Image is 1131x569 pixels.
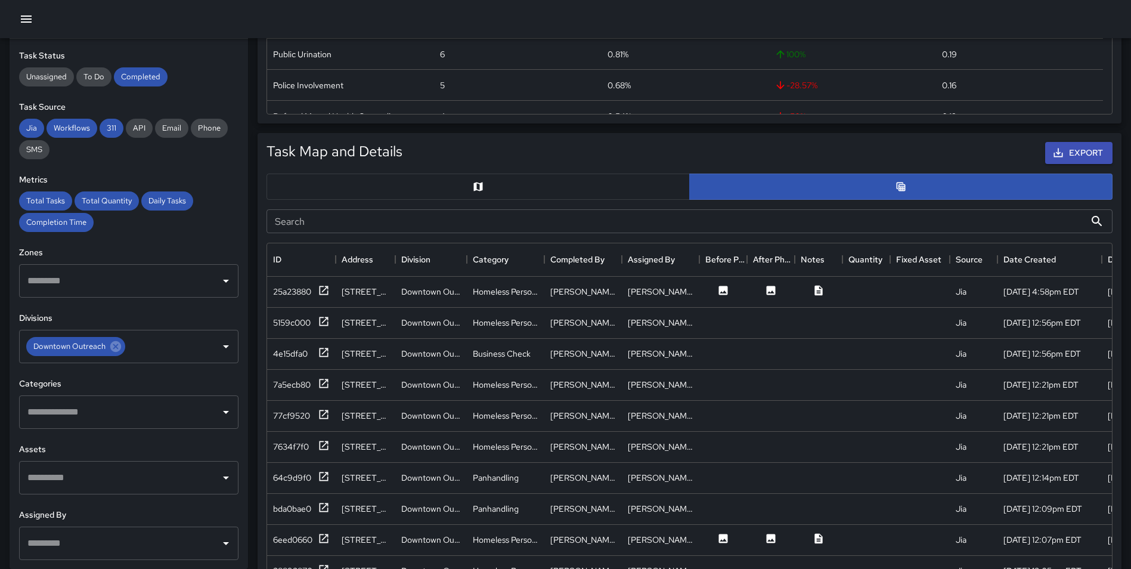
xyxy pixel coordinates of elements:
div: bda0bae0 [273,503,311,515]
div: Total Quantity [75,191,139,211]
div: ID [267,243,336,276]
div: Public Urination [273,48,331,60]
div: Leon Dangerfield [628,286,693,298]
button: bda0bae0 [273,502,330,517]
div: 0.68% [608,79,631,91]
div: 25a23880 [273,286,311,298]
span: Total Tasks [19,196,72,206]
div: Keith Shelton [550,410,616,422]
div: 7634f7f0 [273,441,309,453]
div: Jia [956,317,966,329]
div: 6eed0660 [273,534,312,546]
div: Downtown Outreach [401,534,461,546]
div: Keith Shelton [628,472,693,484]
h6: Metrics [19,174,238,187]
span: -50 % [774,110,806,122]
div: Jia [956,348,966,360]
div: 4e15dfa0 [273,348,308,360]
div: Jia [956,410,966,422]
div: Completed [114,67,168,86]
div: 7/31/2025, 12:21pm EDT [1003,379,1079,391]
div: Address [336,243,395,276]
div: Downtown Outreach [401,379,461,391]
div: Homeless Person Interaction [473,286,538,298]
div: Before Photo [705,243,747,276]
div: Keith Shelton [550,503,616,515]
span: To Do [76,72,111,82]
div: Keith Shelton [550,317,616,329]
div: Homeless Person Interaction [473,317,538,329]
h6: Assigned By [19,509,238,522]
div: Daily Tasks [141,191,193,211]
h6: Categories [19,378,238,391]
div: 7/31/2025, 4:58pm EDT [1003,286,1079,298]
h6: Assets [19,443,238,456]
div: 7a5ecb80 [273,379,311,391]
button: Open [218,338,234,355]
div: Jia [956,379,966,391]
button: Open [218,469,234,486]
div: Jia [956,534,966,546]
div: Fixed Asset [896,243,941,276]
h5: Task Map and Details [267,142,402,161]
div: Keith Shelton [550,348,616,360]
div: Date Created [997,243,1102,276]
span: Jia [19,123,44,133]
div: Total Tasks [19,191,72,211]
div: Completed By [544,243,622,276]
button: Export [1045,142,1113,164]
div: Before Photo [699,243,747,276]
div: Leon Dangerfield [550,286,616,298]
div: Assigned By [622,243,699,276]
div: Panhandling [473,503,519,515]
span: Downtown Outreach [26,339,113,353]
div: Downtown Outreach [401,348,461,360]
div: API [126,119,153,138]
div: Fixed Asset [890,243,950,276]
div: 7 North 2nd Street [342,348,389,360]
div: 703 East Broad Street [342,379,389,391]
div: After Photo [753,243,795,276]
div: 7/31/2025, 12:07pm EDT [1003,534,1082,546]
span: Email [155,123,188,133]
span: 311 [100,123,123,133]
div: Jia [19,119,44,138]
div: 7/31/2025, 12:14pm EDT [1003,472,1079,484]
button: Open [218,535,234,552]
div: After Photo [747,243,795,276]
div: 7/31/2025, 12:21pm EDT [1003,441,1079,453]
div: Quantity [848,243,882,276]
span: API [126,123,153,133]
span: Completion Time [19,217,94,227]
div: 5159c000 [273,317,311,329]
div: Police Involvement [273,79,343,91]
div: Keith Shelton [628,410,693,422]
div: To Do [76,67,111,86]
div: 7/31/2025, 12:56pm EDT [1003,317,1081,329]
button: Open [218,273,234,289]
div: Address [342,243,373,276]
div: 64c9d9f0 [273,472,311,484]
div: Referral Mental Health Counseling [273,110,400,122]
button: 77cf9520 [273,409,330,423]
div: 0.81% [608,48,628,60]
div: 77cf9520 [273,410,310,422]
div: 7 North 2nd Street [342,317,389,329]
div: Date Created [1003,243,1056,276]
div: Downtown Outreach [401,317,461,329]
div: Completion Time [19,213,94,232]
button: 7634f7f0 [273,440,330,454]
div: Email [155,119,188,138]
svg: Table [895,181,907,193]
button: Map [267,174,690,200]
button: 25a23880 [273,284,330,299]
div: Homeless Person Interaction [473,379,538,391]
div: 0.54% [608,110,631,122]
span: -28.57 % [774,79,817,91]
h6: Zones [19,246,238,259]
div: Homeless Person Interaction [473,441,538,453]
button: Table [689,174,1113,200]
div: ID [273,243,281,276]
div: 703 East Broad Street [342,441,389,453]
span: Daily Tasks [141,196,193,206]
